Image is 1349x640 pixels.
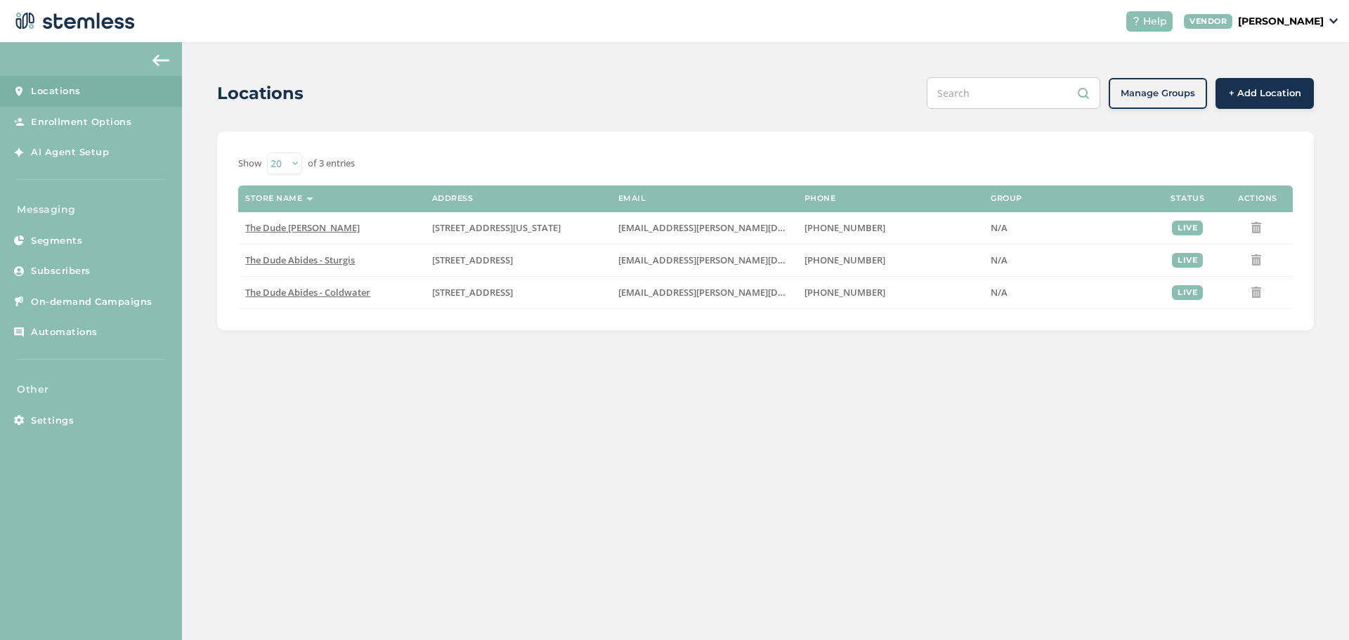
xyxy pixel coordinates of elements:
[804,254,977,266] label: (517) 677-2635
[432,254,604,266] label: 1394 South Centerville Road
[245,254,417,266] label: The Dude Abides - Sturgis
[804,286,885,299] span: [PHONE_NUMBER]
[245,194,302,203] label: Store name
[1229,86,1301,100] span: + Add Location
[618,254,843,266] span: [EMAIL_ADDRESS][PERSON_NAME][DOMAIN_NAME]
[31,414,74,428] span: Settings
[432,286,513,299] span: [STREET_ADDRESS]
[804,287,977,299] label: (517) 677-2635
[245,221,360,234] span: The Dude [PERSON_NAME]
[991,222,1145,234] label: N/A
[991,287,1145,299] label: N/A
[1184,14,1232,29] div: VENDOR
[432,254,513,266] span: [STREET_ADDRESS]
[804,254,885,266] span: [PHONE_NUMBER]
[152,55,169,66] img: icon-arrow-back-accent-c549486e.svg
[217,81,304,106] h2: Locations
[245,287,417,299] label: The Dude Abides - Coldwater
[31,295,152,309] span: On-demand Campaigns
[618,221,843,234] span: [EMAIL_ADDRESS][PERSON_NAME][DOMAIN_NAME]
[432,287,604,299] label: 398 North Willowbrook Road
[1143,14,1167,29] span: Help
[308,157,355,171] label: of 3 entries
[31,115,131,129] span: Enrollment Options
[245,254,355,266] span: The Dude Abides - Sturgis
[1171,194,1204,203] label: Status
[618,254,790,266] label: platter.r.madison@gmail.com
[991,194,1022,203] label: Group
[804,194,836,203] label: Phone
[927,77,1100,109] input: Search
[31,325,98,339] span: Automations
[1238,14,1324,29] p: [PERSON_NAME]
[1132,17,1140,25] img: icon-help-white-03924b79.svg
[618,194,646,203] label: Email
[1172,221,1203,235] div: live
[31,84,81,98] span: Locations
[1216,78,1314,109] button: + Add Location
[432,194,474,203] label: Address
[238,157,261,171] label: Show
[1121,86,1195,100] span: Manage Groups
[1329,18,1338,24] img: icon_down-arrow-small-66adaf34.svg
[306,197,313,201] img: icon-sort-1e1d7615.svg
[804,222,977,234] label: (517) 677-2635
[432,221,561,234] span: [STREET_ADDRESS][US_STATE]
[245,222,417,234] label: The Dude Abides - Constantine
[31,264,91,278] span: Subscribers
[31,234,82,248] span: Segments
[1279,573,1349,640] iframe: Chat Widget
[432,222,604,234] label: 160 North Washington Street
[1109,78,1207,109] button: Manage Groups
[618,287,790,299] label: platter.r.madison@gmail.com
[1172,285,1203,300] div: live
[618,222,790,234] label: platter.r.madison@gmail.com
[1172,253,1203,268] div: live
[31,145,109,159] span: AI Agent Setup
[245,286,370,299] span: The Dude Abides - Coldwater
[991,254,1145,266] label: N/A
[804,221,885,234] span: [PHONE_NUMBER]
[618,286,843,299] span: [EMAIL_ADDRESS][PERSON_NAME][DOMAIN_NAME]
[11,7,135,35] img: logo-dark-0685b13c.svg
[1223,185,1293,212] th: Actions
